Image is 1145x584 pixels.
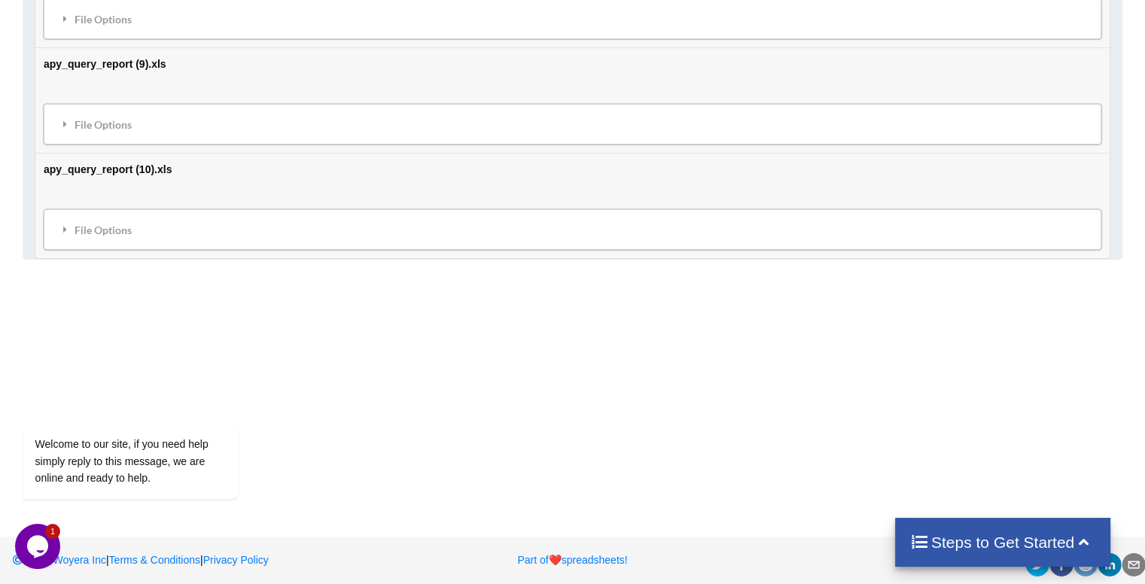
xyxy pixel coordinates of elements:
[109,554,200,566] a: Terms & Conditions
[1098,552,1122,576] div: linkedin
[203,554,269,566] a: Privacy Policy
[1049,552,1073,576] div: facebook
[15,287,286,516] iframe: chat widget
[35,47,1110,153] td: apy_query_report (9).xls
[517,554,627,566] a: Part ofheartspreadsheets!
[48,214,1097,245] div: File Options
[549,554,562,566] span: heart
[910,533,1096,552] h4: Steps to Get Started
[35,153,1110,258] td: apy_query_report (10).xls
[48,108,1097,140] div: File Options
[48,3,1097,35] div: File Options
[1073,552,1098,576] div: reddit
[11,552,374,567] p: | |
[1025,552,1049,576] div: twitter
[11,554,106,566] a: 2025Woyera Inc
[15,524,63,569] iframe: chat widget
